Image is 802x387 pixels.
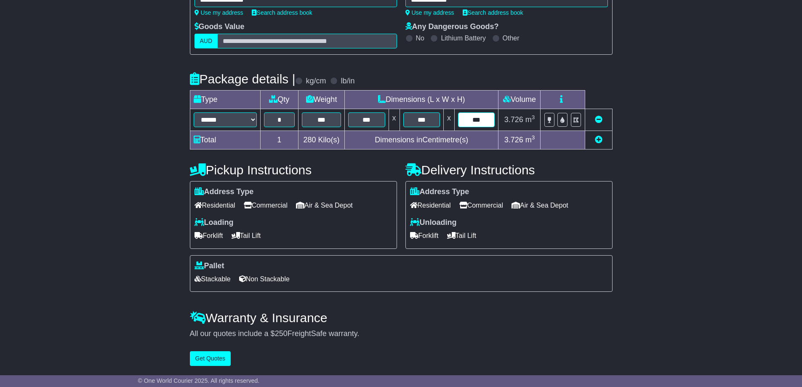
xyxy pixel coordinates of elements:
a: Remove this item [595,115,602,124]
span: Residential [410,199,451,212]
label: Other [503,34,520,42]
label: Address Type [195,187,254,197]
span: 250 [275,329,288,338]
span: Commercial [244,199,288,212]
span: 280 [304,136,316,144]
td: Weight [298,91,345,109]
label: Loading [195,218,234,227]
td: Dimensions in Centimetre(s) [345,131,498,149]
h4: Warranty & Insurance [190,311,613,325]
label: Pallet [195,262,224,271]
span: Forklift [195,229,223,242]
span: Residential [195,199,235,212]
span: © One World Courier 2025. All rights reserved. [138,377,260,384]
span: m [525,115,535,124]
a: Add new item [595,136,602,144]
div: All our quotes include a $ FreightSafe warranty. [190,329,613,339]
label: Unloading [410,218,457,227]
span: Commercial [459,199,503,212]
span: Non Stackable [239,272,290,286]
td: x [443,109,454,131]
h4: Pickup Instructions [190,163,397,177]
label: Lithium Battery [441,34,486,42]
span: 3.726 [504,136,523,144]
label: No [416,34,424,42]
td: Total [190,131,260,149]
label: lb/in [341,77,354,86]
span: Tail Lift [447,229,477,242]
a: Use my address [195,9,243,16]
td: Qty [260,91,298,109]
h4: Package details | [190,72,296,86]
a: Search address book [463,9,523,16]
span: Air & Sea Depot [296,199,353,212]
label: AUD [195,34,218,48]
span: Forklift [410,229,439,242]
h4: Delivery Instructions [405,163,613,177]
span: Air & Sea Depot [512,199,568,212]
a: Use my address [405,9,454,16]
span: Stackable [195,272,231,286]
a: Search address book [252,9,312,16]
td: Dimensions (L x W x H) [345,91,498,109]
td: x [389,109,400,131]
td: 1 [260,131,298,149]
label: Any Dangerous Goods? [405,22,499,32]
label: Address Type [410,187,469,197]
label: Goods Value [195,22,245,32]
sup: 3 [532,134,535,141]
td: Kilo(s) [298,131,345,149]
button: Get Quotes [190,351,231,366]
span: 3.726 [504,115,523,124]
label: kg/cm [306,77,326,86]
span: Tail Lift [232,229,261,242]
td: Type [190,91,260,109]
sup: 3 [532,114,535,120]
td: Volume [498,91,541,109]
span: m [525,136,535,144]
